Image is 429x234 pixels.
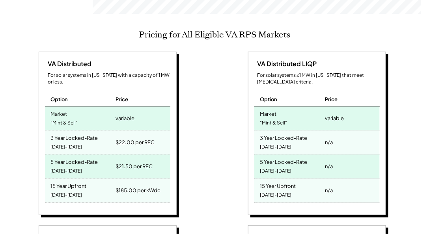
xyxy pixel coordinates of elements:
[51,118,78,129] div: "Mint & Sell"
[116,137,155,148] div: $22.00 per REC
[51,96,68,103] div: Option
[254,60,317,69] div: VA Distributed LIQP
[325,113,344,124] div: variable
[260,133,308,142] div: 3 Year Locked-Rate
[260,118,287,129] div: "Mint & Sell"
[116,185,160,196] div: $185.00 per kWdc
[51,133,98,142] div: 3 Year Locked-Rate
[139,30,290,40] h2: Pricing for All Eligible VA RPS Markets
[325,161,333,172] div: n/a
[51,157,98,166] div: 5 Year Locked-Rate
[325,185,333,196] div: n/a
[48,72,170,86] div: For solar systems in [US_STATE] with a capacity of 1 MW or less.
[116,96,128,103] div: Price
[260,166,292,177] div: [DATE]-[DATE]
[51,166,82,177] div: [DATE]-[DATE]
[260,142,292,153] div: [DATE]-[DATE]
[260,96,278,103] div: Option
[325,137,333,148] div: n/a
[257,72,380,86] div: For solar systems ≤1 MW in [US_STATE] that meet [MEDICAL_DATA] criteria.
[45,60,92,69] div: VA Distributed
[51,142,82,153] div: [DATE]-[DATE]
[260,190,292,201] div: [DATE]-[DATE]
[260,109,277,118] div: Market
[51,181,87,190] div: 15 Year Upfront
[260,157,308,166] div: 5 Year Locked-Rate
[325,96,338,103] div: Price
[260,181,296,190] div: 15 Year Upfront
[116,161,153,172] div: $21.50 per REC
[51,190,82,201] div: [DATE]-[DATE]
[51,109,67,118] div: Market
[116,113,134,124] div: variable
